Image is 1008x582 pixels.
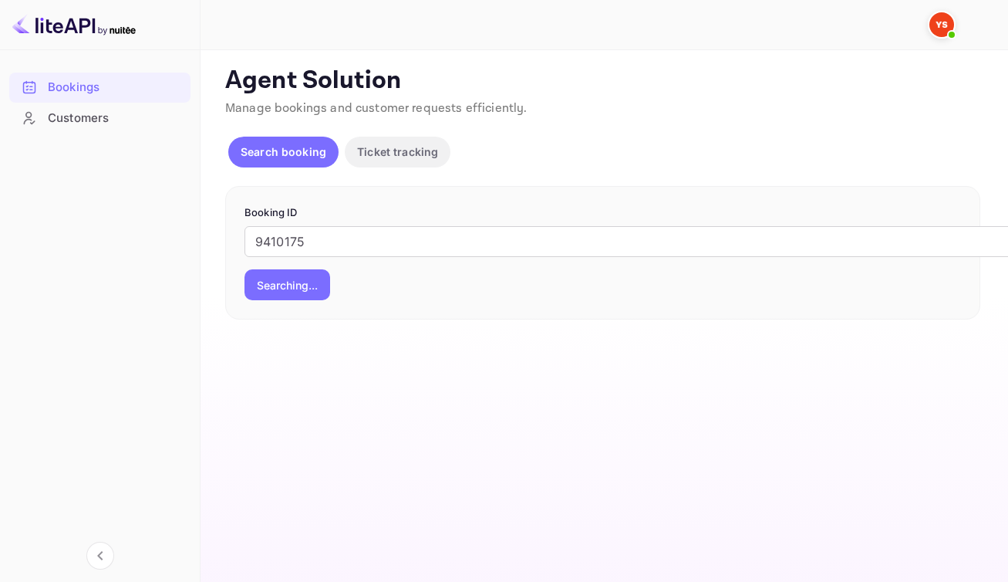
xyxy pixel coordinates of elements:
[225,100,528,117] span: Manage bookings and customer requests efficiently.
[9,73,190,101] a: Bookings
[225,66,980,96] p: Agent Solution
[241,144,326,160] p: Search booking
[48,110,183,127] div: Customers
[244,269,330,300] button: Searching...
[48,79,183,96] div: Bookings
[9,103,190,134] div: Customers
[357,144,438,160] p: Ticket tracking
[12,12,136,37] img: LiteAPI logo
[86,542,114,570] button: Collapse navigation
[9,73,190,103] div: Bookings
[9,103,190,132] a: Customers
[929,12,954,37] img: Yandex Support
[244,205,961,221] p: Booking ID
